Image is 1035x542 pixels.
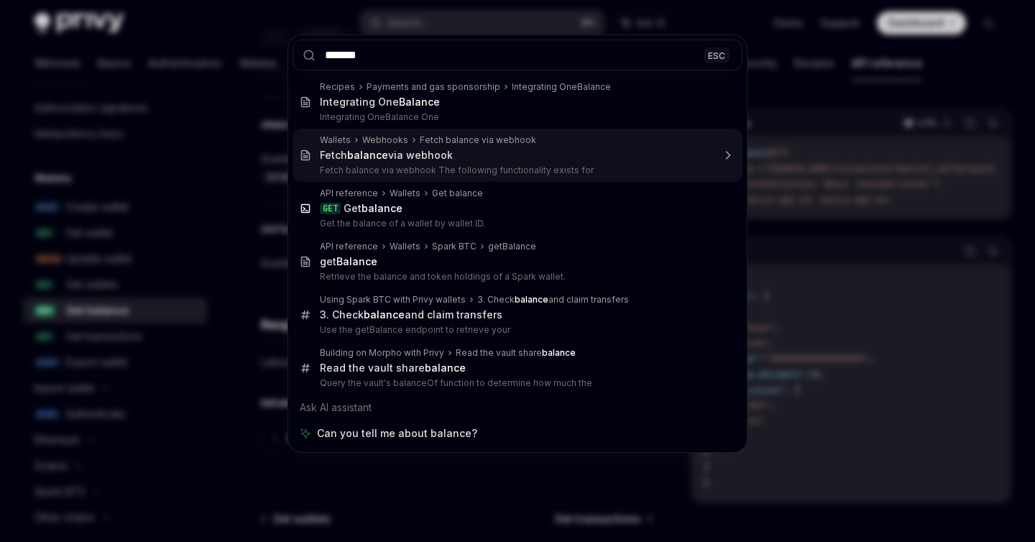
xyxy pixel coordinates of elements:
[320,96,440,109] div: Integrating One
[317,426,477,441] span: Can you tell me about balance?
[432,188,483,199] div: Get balance
[320,165,712,176] p: Fetch balance via webhook The following functionality exists for
[425,362,466,374] b: balance
[320,308,502,321] div: 3. Check and claim transfers
[320,188,378,199] div: API reference
[390,188,420,199] div: Wallets
[320,241,378,252] div: API reference
[320,218,712,229] p: Get the balance of a wallet by wallet ID.
[390,241,420,252] div: Wallets
[320,294,466,306] div: Using Spark BTC with Privy wallets
[515,294,548,305] b: balance
[320,377,712,389] p: Query the vault's balanceOf function to determine how much the
[320,134,351,146] div: Wallets
[344,202,402,215] div: Get
[399,96,440,108] b: Balance
[320,362,466,375] div: Read the vault share
[432,241,477,252] div: Spark BTC
[347,149,388,161] b: balance
[320,324,712,336] p: Use the getBalance endpoint to retrieve your
[420,134,536,146] div: Fetch balance via webhook
[542,347,576,358] b: balance
[336,255,377,267] b: Balance
[320,203,341,214] div: GET
[364,308,405,321] b: balance
[320,111,712,123] p: Integrating OneBalance One
[320,149,453,162] div: Fetch via webhook
[362,134,408,146] div: Webhooks
[704,47,730,63] div: ESC
[488,241,536,252] div: getBalance
[320,347,444,359] div: Building on Morpho with Privy
[320,271,712,283] p: Retrieve the balance and token holdings of a Spark wallet.
[367,81,500,93] div: Payments and gas sponsorship
[362,202,402,214] b: balance
[477,294,629,306] div: 3. Check and claim transfers
[320,81,355,93] div: Recipes
[293,395,742,421] div: Ask AI assistant
[512,81,611,93] div: Integrating OneBalance
[320,255,377,268] div: get
[456,347,576,359] div: Read the vault share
